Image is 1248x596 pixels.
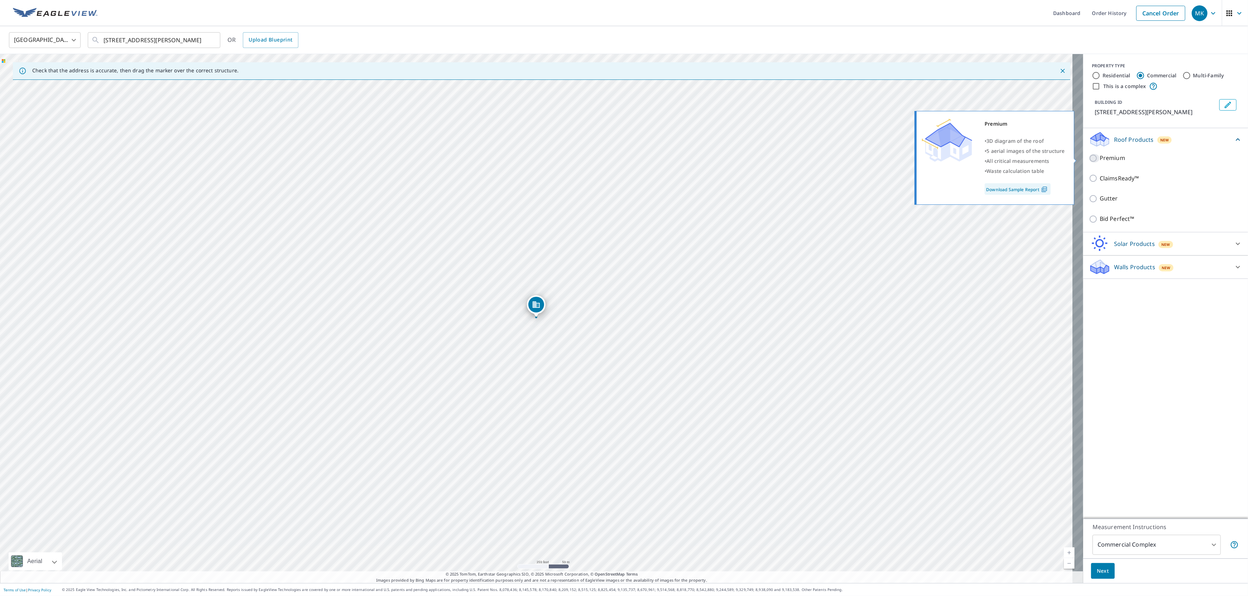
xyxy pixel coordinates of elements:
[4,588,51,592] p: |
[1095,99,1122,105] p: BUILDING ID
[1162,265,1171,271] span: New
[1089,258,1242,276] div: Walls ProductsNew
[13,8,97,19] img: EV Logo
[1114,263,1155,271] p: Walls Products
[1097,567,1109,576] span: Next
[1192,5,1208,21] div: MK
[1089,131,1242,148] div: Roof ProductsNew
[1089,235,1242,252] div: Solar ProductsNew
[527,295,546,318] div: Dropped pin, building 1, Commercial property, 101-133 W Vallette St Elmhurst, IL 60126
[1103,72,1131,79] label: Residential
[1161,242,1170,247] span: New
[985,156,1065,166] div: •
[9,552,62,570] div: Aerial
[1100,214,1134,223] p: Bid Perfect™
[4,587,26,592] a: Terms of Use
[985,136,1065,146] div: •
[1092,63,1239,69] div: PROPERTY TYPE
[985,183,1051,195] a: Download Sample Report
[1136,6,1185,21] a: Cancel Order
[985,146,1065,156] div: •
[1114,135,1154,144] p: Roof Products
[1147,72,1177,79] label: Commercial
[987,137,1044,144] span: 3D diagram of the roof
[28,587,51,592] a: Privacy Policy
[1091,563,1115,579] button: Next
[1040,186,1049,193] img: Pdf Icon
[1064,547,1075,558] a: Current Level 17, Zoom In
[227,32,298,48] div: OR
[1100,174,1139,183] p: ClaimsReady™
[985,166,1065,176] div: •
[62,587,1244,592] p: © 2025 Eagle View Technologies, Inc. and Pictometry International Corp. All Rights Reserved. Repo...
[987,168,1044,174] span: Waste calculation table
[249,35,292,44] span: Upload Blueprint
[1230,541,1239,549] span: Each building may require a separate measurement report; if so, your account will be billed per r...
[1064,558,1075,569] a: Current Level 17, Zoom Out
[1058,66,1067,76] button: Close
[595,571,625,577] a: OpenStreetMap
[32,67,239,74] p: Check that the address is accurate, then drag the marker over the correct structure.
[922,119,972,162] img: Premium
[1193,72,1224,79] label: Multi-Family
[987,158,1049,164] span: All critical measurements
[1095,108,1216,116] p: [STREET_ADDRESS][PERSON_NAME]
[1103,83,1146,90] label: This is a complex
[626,571,638,577] a: Terms
[1160,137,1169,143] span: New
[1093,535,1221,555] div: Commercial Complex
[987,147,1065,154] span: 5 aerial images of the structure
[9,30,81,50] div: [GEOGRAPHIC_DATA]
[446,571,638,577] span: © 2025 TomTom, Earthstar Geographics SIO, © 2025 Microsoft Corporation, ©
[1219,99,1237,111] button: Edit building 1
[1100,194,1118,203] p: Gutter
[1114,239,1155,248] p: Solar Products
[985,119,1065,129] div: Premium
[104,30,206,50] input: Search by address or latitude-longitude
[25,552,44,570] div: Aerial
[243,32,298,48] a: Upload Blueprint
[1093,523,1239,531] p: Measurement Instructions
[1100,154,1125,163] p: Premium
